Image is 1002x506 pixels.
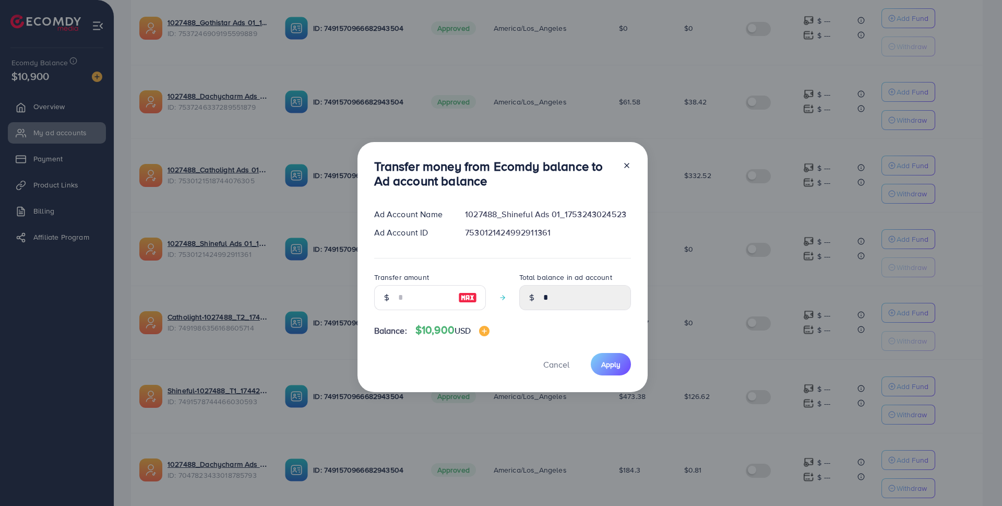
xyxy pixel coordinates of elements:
h3: Transfer money from Ecomdy balance to Ad account balance [374,159,614,189]
label: Transfer amount [374,272,429,283]
h4: $10,900 [415,324,490,337]
span: Apply [601,359,621,370]
img: image [479,326,490,336]
span: USD [455,325,471,336]
button: Cancel [530,353,582,375]
div: Ad Account ID [366,227,457,239]
label: Total balance in ad account [519,272,612,283]
div: 7530121424992911361 [457,227,639,239]
img: image [458,291,477,304]
iframe: Chat [958,459,994,498]
div: 1027488_Shineful Ads 01_1753243024523 [457,208,639,220]
span: Cancel [543,359,569,370]
span: Balance: [374,325,407,337]
button: Apply [591,353,631,375]
div: Ad Account Name [366,208,457,220]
